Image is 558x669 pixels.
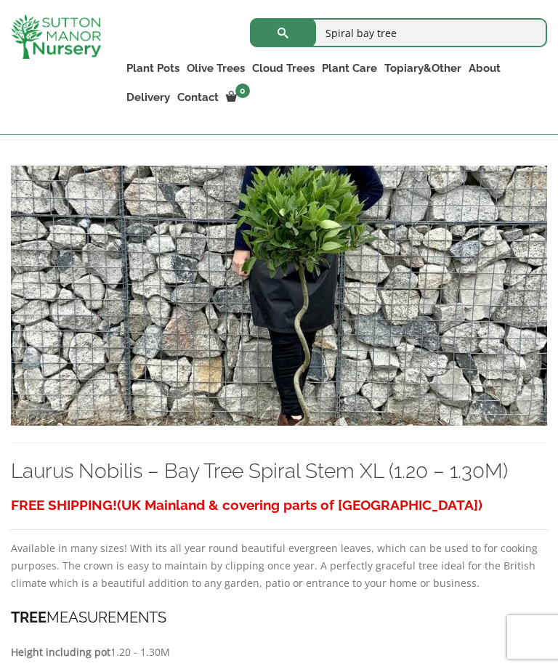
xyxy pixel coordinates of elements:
[248,58,318,78] a: Cloud Trees
[318,58,381,78] a: Plant Care
[117,497,482,513] span: (UK Mainland & covering parts of [GEOGRAPHIC_DATA])
[11,166,547,426] img: Laurus Nobilis - Bay Tree Spiral Stem XL (1.20 - 1.30M) - 6F57BDDA 4225 4AAA 9B5C 6B77C586B416 1 ...
[465,58,504,78] a: About
[11,607,547,629] h4: MEASUREMENTS
[381,58,465,78] a: Topiary&Other
[123,87,174,108] a: Delivery
[174,87,222,108] a: Contact
[11,644,547,661] p: 1.20 - 1.30M
[250,18,547,47] input: Search...
[11,609,46,626] strong: TREE
[11,15,101,59] img: logo
[235,84,250,98] span: 0
[11,459,508,483] a: Laurus Nobilis – Bay Tree Spiral Stem XL (1.20 – 1.30M)
[11,492,547,519] h3: FREE SHIPPING!
[183,58,248,78] a: Olive Trees
[222,87,254,108] a: 0
[123,58,183,78] a: Plant Pots
[11,288,547,301] a: Laurus Nobilis - Bay Tree Spiral Stem XL (1.20 - 1.30M)
[11,645,110,659] strong: Height including pot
